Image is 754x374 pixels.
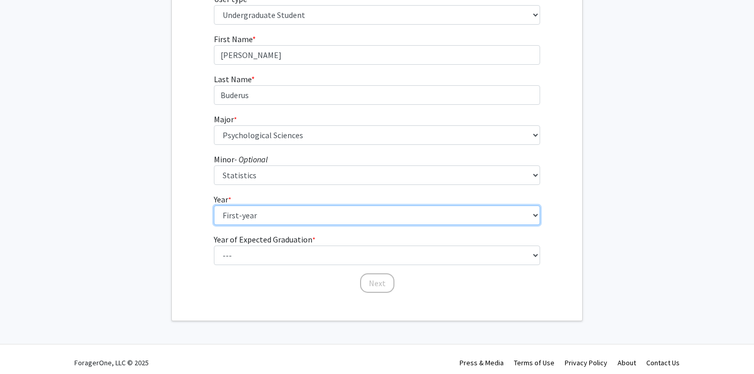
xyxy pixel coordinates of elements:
[214,193,231,205] label: Year
[8,328,44,366] iframe: Chat
[514,358,554,367] a: Terms of Use
[214,74,251,84] span: Last Name
[214,233,315,246] label: Year of Expected Graduation
[646,358,680,367] a: Contact Us
[214,153,268,165] label: Minor
[360,273,394,293] button: Next
[234,154,268,164] i: - Optional
[565,358,607,367] a: Privacy Policy
[618,358,636,367] a: About
[214,113,237,125] label: Major
[214,34,252,44] span: First Name
[460,358,504,367] a: Press & Media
